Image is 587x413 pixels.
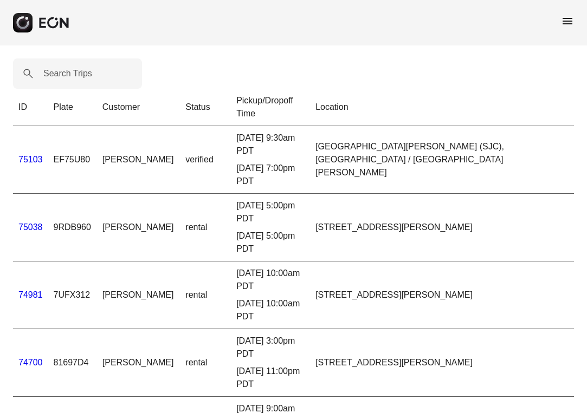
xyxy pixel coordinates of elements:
[236,230,305,255] div: [DATE] 5:00pm PDT
[180,329,231,397] td: rental
[48,126,97,194] td: EF75U80
[310,329,574,397] td: [STREET_ADDRESS][PERSON_NAME]
[236,132,305,158] div: [DATE] 9:30am PDT
[310,261,574,329] td: [STREET_ADDRESS][PERSON_NAME]
[97,126,180,194] td: [PERSON_NAME]
[180,194,231,261] td: rental
[97,194,180,261] td: [PERSON_NAME]
[97,261,180,329] td: [PERSON_NAME]
[310,126,574,194] td: [GEOGRAPHIC_DATA][PERSON_NAME] (SJC), [GEOGRAPHIC_DATA] / [GEOGRAPHIC_DATA][PERSON_NAME]
[48,194,97,261] td: 9RDB960
[13,89,48,126] th: ID
[310,194,574,261] td: [STREET_ADDRESS][PERSON_NAME]
[48,261,97,329] td: 7UFX312
[180,126,231,194] td: verified
[236,162,305,188] div: [DATE] 7:00pm PDT
[236,267,305,293] div: [DATE] 10:00am PDT
[97,329,180,397] td: [PERSON_NAME]
[18,222,43,232] a: 75038
[231,89,310,126] th: Pickup/Dropoff Time
[18,358,43,367] a: 74700
[561,15,574,28] span: menu
[48,329,97,397] td: 81697D4
[43,67,92,80] label: Search Trips
[180,261,231,329] td: rental
[236,365,305,391] div: [DATE] 11:00pm PDT
[236,335,305,360] div: [DATE] 3:00pm PDT
[18,155,43,164] a: 75103
[18,290,43,299] a: 74981
[236,297,305,323] div: [DATE] 10:00am PDT
[180,89,231,126] th: Status
[48,89,97,126] th: Plate
[236,199,305,225] div: [DATE] 5:00pm PDT
[97,89,180,126] th: Customer
[310,89,574,126] th: Location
